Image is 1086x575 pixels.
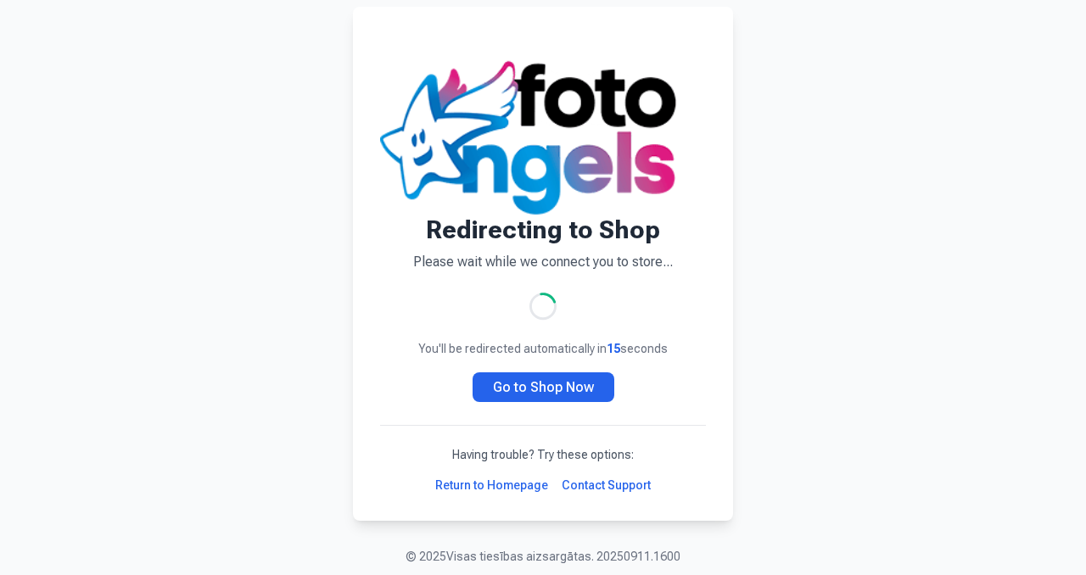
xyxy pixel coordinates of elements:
[380,252,706,272] p: Please wait while we connect you to store...
[607,342,620,355] span: 15
[380,446,706,463] p: Having trouble? Try these options:
[406,548,680,565] p: © 2025 Visas tiesības aizsargātas. 20250911.1600
[380,215,706,245] h1: Redirecting to Shop
[562,477,651,494] a: Contact Support
[473,372,614,402] a: Go to Shop Now
[380,340,706,357] p: You'll be redirected automatically in seconds
[435,477,548,494] a: Return to Homepage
